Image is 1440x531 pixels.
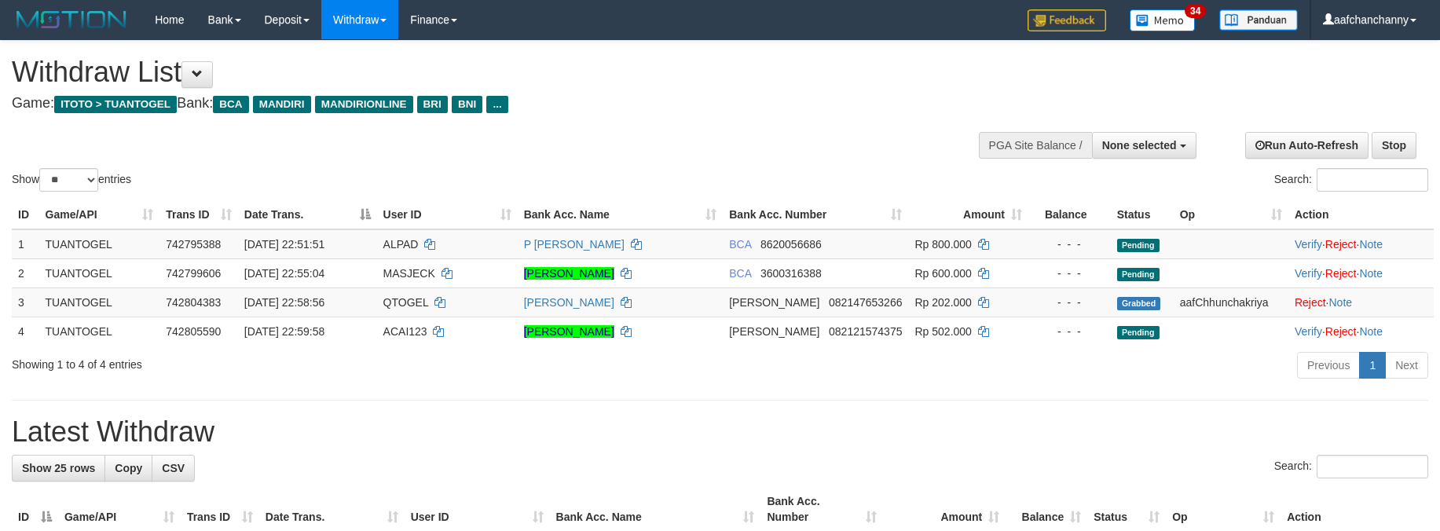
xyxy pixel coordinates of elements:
[377,200,518,229] th: User ID: activate to sort column ascending
[524,267,614,280] a: [PERSON_NAME]
[914,325,971,338] span: Rp 502.000
[166,267,221,280] span: 742799606
[238,200,377,229] th: Date Trans.: activate to sort column descending
[1372,132,1416,159] a: Stop
[1359,238,1383,251] a: Note
[253,96,311,113] span: MANDIRI
[1102,139,1177,152] span: None selected
[1288,200,1434,229] th: Action
[1174,287,1288,317] td: aafChhunchakriya
[729,238,751,251] span: BCA
[1117,239,1160,252] span: Pending
[1092,132,1196,159] button: None selected
[12,287,39,317] td: 3
[12,416,1428,448] h1: Latest Withdraw
[1274,455,1428,478] label: Search:
[1328,296,1352,309] a: Note
[383,296,429,309] span: QTOGEL
[383,325,427,338] span: ACAI123
[383,267,435,280] span: MASJECK
[152,455,195,482] a: CSV
[524,296,614,309] a: [PERSON_NAME]
[1035,295,1105,310] div: - - -
[12,317,39,346] td: 4
[1325,267,1357,280] a: Reject
[115,462,142,474] span: Copy
[244,296,324,309] span: [DATE] 22:58:56
[1035,236,1105,252] div: - - -
[1317,168,1428,192] input: Search:
[1325,325,1357,338] a: Reject
[486,96,507,113] span: ...
[518,200,724,229] th: Bank Acc. Name: activate to sort column ascending
[1317,455,1428,478] input: Search:
[166,296,221,309] span: 742804383
[829,325,902,338] span: Copy 082121574375 to clipboard
[162,462,185,474] span: CSV
[12,350,588,372] div: Showing 1 to 4 of 4 entries
[417,96,448,113] span: BRI
[1274,168,1428,192] label: Search:
[1185,4,1206,18] span: 34
[213,96,248,113] span: BCA
[729,296,819,309] span: [PERSON_NAME]
[729,267,751,280] span: BCA
[979,132,1092,159] div: PGA Site Balance /
[12,229,39,259] td: 1
[1295,325,1322,338] a: Verify
[1295,267,1322,280] a: Verify
[1117,297,1161,310] span: Grabbed
[104,455,152,482] a: Copy
[1111,200,1174,229] th: Status
[159,200,238,229] th: Trans ID: activate to sort column ascending
[1117,268,1160,281] span: Pending
[12,57,944,88] h1: Withdraw List
[39,200,160,229] th: Game/API: activate to sort column ascending
[1174,200,1288,229] th: Op: activate to sort column ascending
[383,238,419,251] span: ALPAD
[1325,238,1357,251] a: Reject
[166,238,221,251] span: 742795388
[1359,325,1383,338] a: Note
[39,168,98,192] select: Showentries
[729,325,819,338] span: [PERSON_NAME]
[1035,265,1105,281] div: - - -
[760,267,822,280] span: Copy 3600316388 to clipboard
[1219,9,1298,31] img: panduan.png
[1288,258,1434,287] td: · ·
[908,200,1028,229] th: Amount: activate to sort column ascending
[1288,317,1434,346] td: · ·
[54,96,177,113] span: ITOTO > TUANTOGEL
[1130,9,1196,31] img: Button%20Memo.svg
[1297,352,1360,379] a: Previous
[452,96,482,113] span: BNI
[12,455,105,482] a: Show 25 rows
[1028,9,1106,31] img: Feedback.jpg
[1359,352,1386,379] a: 1
[1117,326,1160,339] span: Pending
[829,296,902,309] span: Copy 082147653266 to clipboard
[315,96,413,113] span: MANDIRIONLINE
[12,8,131,31] img: MOTION_logo.png
[39,229,160,259] td: TUANTOGEL
[22,462,95,474] span: Show 25 rows
[914,238,971,251] span: Rp 800.000
[39,317,160,346] td: TUANTOGEL
[1288,287,1434,317] td: ·
[723,200,908,229] th: Bank Acc. Number: activate to sort column ascending
[244,325,324,338] span: [DATE] 22:59:58
[39,258,160,287] td: TUANTOGEL
[914,296,971,309] span: Rp 202.000
[12,168,131,192] label: Show entries
[39,287,160,317] td: TUANTOGEL
[524,325,614,338] a: [PERSON_NAME]
[524,238,625,251] a: P [PERSON_NAME]
[166,325,221,338] span: 742805590
[914,267,971,280] span: Rp 600.000
[1288,229,1434,259] td: · ·
[1035,324,1105,339] div: - - -
[244,267,324,280] span: [DATE] 22:55:04
[1028,200,1111,229] th: Balance
[12,258,39,287] td: 2
[1359,267,1383,280] a: Note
